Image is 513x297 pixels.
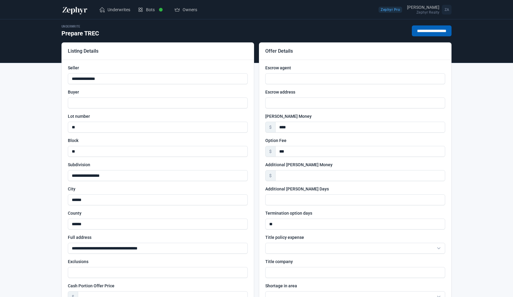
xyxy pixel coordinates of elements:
[134,1,170,18] a: Bots
[61,24,407,29] div: Underwrite
[146,7,155,13] span: Bots
[68,89,248,95] label: Buyer
[442,5,452,15] span: ZA
[68,234,248,240] label: Full address
[68,65,248,71] label: Seller
[265,234,445,240] label: Title policy expense
[68,113,248,119] label: Lot number
[61,5,88,15] img: Zephyr Logo
[407,11,439,14] div: Zephyr Realty
[95,4,134,16] a: Underwrites
[265,65,445,71] label: Escrow agent
[265,48,293,55] h3: Offer Details
[68,48,98,55] h3: Listing Details
[68,259,248,265] label: Exclusions
[265,89,445,95] label: Escrow address
[379,7,402,13] span: Zephyr Pro
[68,186,248,192] label: City
[265,283,445,289] label: Shortage in area
[265,162,445,168] label: Additional [PERSON_NAME] Money
[407,5,439,9] div: [PERSON_NAME]
[265,170,276,181] span: $
[265,259,445,265] label: Title company
[68,137,248,144] label: Block
[265,122,276,133] span: $
[108,7,130,13] span: Underwrites
[265,210,445,216] label: Termination option days
[265,137,445,144] label: Option Fee
[68,162,248,168] label: Subdivision
[61,29,407,38] h2: Prepare TREC
[265,186,445,192] label: Additional [PERSON_NAME] Days
[407,4,452,16] a: Open user menu
[170,4,201,16] a: Owners
[68,210,248,216] label: County
[183,7,197,13] span: Owners
[68,283,248,289] label: Cash Portion Offer Price
[265,146,276,157] span: $
[265,113,445,119] label: [PERSON_NAME] Money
